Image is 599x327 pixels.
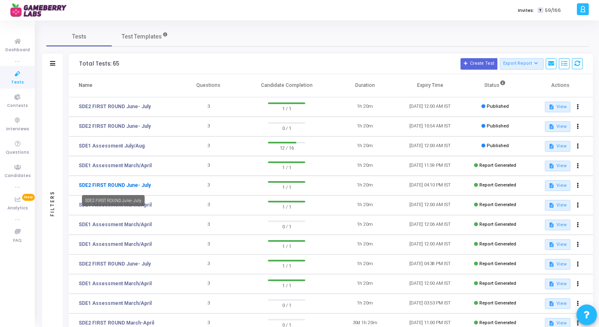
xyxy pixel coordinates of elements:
[332,195,397,215] td: 1h 20m
[545,161,570,171] button: View
[487,123,509,129] span: Published
[332,74,397,97] th: Duration
[487,143,509,148] span: Published
[268,183,305,191] span: 1 / 1
[549,183,554,188] mat-icon: description
[397,97,463,117] td: [DATE] 12:00 AM IST
[176,294,241,313] td: 3
[268,242,305,250] span: 1 / 1
[549,301,554,307] mat-icon: description
[176,176,241,195] td: 3
[461,58,497,70] button: Create Test
[332,117,397,136] td: 1h 20m
[479,261,516,266] span: Report Generated
[479,320,516,325] span: Report Generated
[397,176,463,195] td: [DATE] 04:10 PM IST
[332,176,397,195] td: 1h 20m
[397,294,463,313] td: [DATE] 03:53 PM IST
[176,254,241,274] td: 3
[538,7,543,14] span: T
[122,32,162,41] span: Test Templates
[268,163,305,171] span: 1 / 1
[545,239,570,250] button: View
[545,121,570,132] button: View
[545,180,570,191] button: View
[549,124,554,129] mat-icon: description
[176,274,241,294] td: 3
[176,215,241,235] td: 3
[549,222,554,228] mat-icon: description
[397,215,463,235] td: [DATE] 12:06 AM IST
[545,141,570,152] button: View
[176,97,241,117] td: 3
[500,58,544,70] button: Export Report
[479,281,516,286] span: Report Generated
[397,74,463,97] th: Expiry Time
[518,7,534,14] label: Invites:
[397,235,463,254] td: [DATE] 12:00 AM IST
[79,182,151,189] a: SDE2 FIRST ROUND June- July
[479,182,516,188] span: Report Generated
[479,222,516,227] span: Report Generated
[268,261,305,270] span: 1 / 1
[545,220,570,230] button: View
[332,215,397,235] td: 1h 20m
[487,104,509,109] span: Published
[176,235,241,254] td: 3
[72,32,86,41] span: Tests
[332,136,397,156] td: 1h 20m
[82,195,145,206] div: SDE2 FIRST ROUND June- July
[545,279,570,289] button: View
[549,281,554,287] mat-icon: description
[7,205,28,212] span: Analytics
[69,74,176,97] th: Name
[5,47,30,54] span: Dashboard
[545,7,561,14] span: 59/166
[11,79,24,86] span: Tests
[268,104,305,112] span: 1 / 1
[549,143,554,149] mat-icon: description
[79,103,151,110] a: SDE2 FIRST ROUND June- July
[5,173,31,179] span: Candidates
[79,319,154,327] a: SDE2 FIRST ROUND March-April
[79,260,151,268] a: SDE2 FIRST ROUND June- July
[549,202,554,208] mat-icon: description
[268,281,305,289] span: 1 / 1
[268,124,305,132] span: 0 / 1
[241,74,332,97] th: Candidate Completion
[49,158,56,248] div: Filters
[176,136,241,156] td: 3
[397,136,463,156] td: [DATE] 12:00 AM IST
[7,102,28,109] span: Contests
[332,156,397,176] td: 1h 20m
[268,222,305,230] span: 0 / 1
[549,163,554,169] mat-icon: description
[79,221,152,228] a: SDE1 Assessment March/April
[479,163,516,168] span: Report Generated
[549,320,554,326] mat-icon: description
[332,274,397,294] td: 1h 20m
[528,74,593,97] th: Actions
[79,241,152,248] a: SDE1 Assessment March/April
[545,298,570,309] button: View
[479,300,516,306] span: Report Generated
[397,274,463,294] td: [DATE] 12:00 AM IST
[549,104,554,110] mat-icon: description
[22,194,35,201] span: New
[545,102,570,112] button: View
[397,117,463,136] td: [DATE] 10:54 AM IST
[6,126,29,133] span: Interviews
[545,200,570,211] button: View
[397,254,463,274] td: [DATE] 04:38 PM IST
[545,259,570,270] button: View
[176,74,241,97] th: Questions
[6,149,29,156] span: Questions
[79,61,119,67] div: Total Tests: 65
[79,123,151,130] a: SDE2 FIRST ROUND June- July
[549,242,554,248] mat-icon: description
[79,280,152,287] a: SDE1 Assessment March/April
[332,235,397,254] td: 1h 20m
[79,162,152,169] a: SDE1 Assessment March/April
[397,156,463,176] td: [DATE] 11:59 PM IST
[479,241,516,247] span: Report Generated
